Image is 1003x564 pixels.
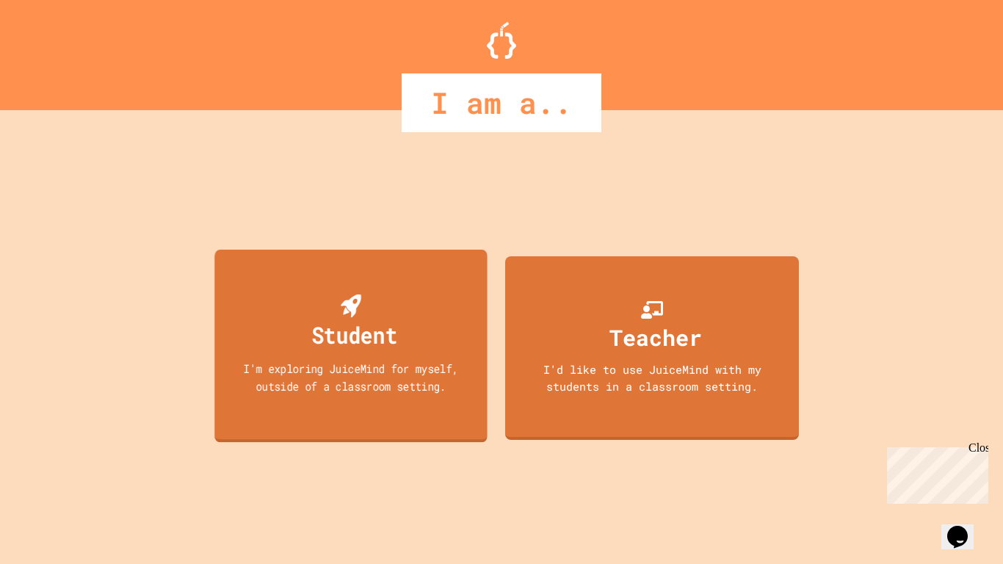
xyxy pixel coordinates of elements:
div: I'm exploring JuiceMind for myself, outside of a classroom setting. [228,360,474,394]
iframe: chat widget [881,441,988,504]
div: Student [311,317,397,352]
div: Teacher [609,321,702,354]
div: I am a.. [402,73,601,132]
div: Chat with us now!Close [6,6,101,93]
div: I'd like to use JuiceMind with my students in a classroom setting. [520,361,784,394]
img: Logo.svg [487,22,516,59]
iframe: chat widget [941,505,988,549]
